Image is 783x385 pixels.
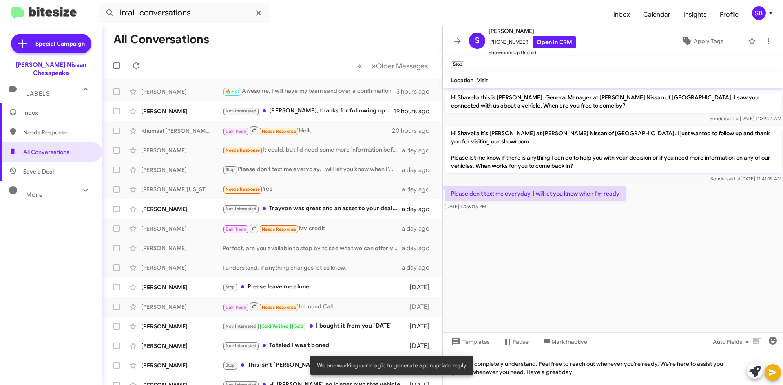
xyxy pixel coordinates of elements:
button: Templates [443,334,496,349]
div: [PERSON_NAME] [141,107,223,115]
span: Showroom Up Unsold [489,48,576,57]
div: [PERSON_NAME] [141,88,223,96]
span: Labels [26,90,50,97]
div: a day ago [402,205,436,213]
div: [DATE] [406,283,436,291]
div: a day ago [402,244,436,252]
div: Please leave me alone [223,282,406,292]
div: [DATE] [406,342,436,350]
div: Please don't text me everyday, I will let you know when I'm ready [223,165,402,174]
div: [PERSON_NAME] [141,283,223,291]
span: Save a Deal [23,167,54,176]
span: Call Them [226,129,247,134]
span: Mark Inactive [551,334,587,349]
div: Hello [223,125,392,136]
span: Special Campaign [35,40,85,48]
div: a day ago [402,264,436,272]
span: Sender [DATE] 11:41:19 AM [710,176,781,182]
span: [DATE] 12:59:16 PM [445,203,486,209]
a: Insights [677,3,713,26]
div: a day ago [402,224,436,233]
div: [PERSON_NAME] [141,244,223,252]
span: All Conversations [23,148,69,156]
div: Awesome, I will have my team send over a confirmation [223,87,396,96]
span: [PERSON_NAME] [489,26,576,36]
span: [PHONE_NUMBER] [489,36,576,48]
div: Trayvon was great and an asset to your dealership! We just decided on another vehicle. Thank you. [223,204,402,213]
span: Sold Verified [262,323,289,329]
span: Stop [226,167,235,172]
span: » [372,61,376,71]
div: Khumaal [PERSON_NAME] [141,127,223,135]
div: 19 hours ago [394,107,436,115]
div: [PERSON_NAME], thanks for following up! I had a good experience at the dealership, and the sales ... [223,106,394,116]
span: More [26,191,43,198]
div: I bought it from you [DATE] [223,321,406,331]
div: a day ago [402,146,436,154]
span: Needs Response [262,129,296,134]
div: Yes [223,185,402,194]
h1: All Conversations [113,33,209,46]
span: Stop [226,284,235,290]
span: Stop [226,363,235,368]
span: Not-Interested [226,343,257,348]
span: « [358,61,362,71]
div: I completely understand. Feel free to reach out whenever you're ready. We're here to assist you w... [443,351,783,385]
span: Needs Response [23,128,93,136]
a: Open in CRM [533,36,576,48]
a: Calendar [637,3,677,26]
button: Next [367,57,433,74]
span: Not-Interested [226,108,257,114]
div: [PERSON_NAME] [141,322,223,330]
div: [PERSON_NAME][US_STATE] [141,185,223,194]
div: [PERSON_NAME] [141,303,223,311]
a: Inbox [607,3,637,26]
span: said at [726,176,741,182]
span: Apply Tags [694,34,723,48]
div: [PERSON_NAME] [141,146,223,154]
span: Auto Fields [713,334,752,349]
small: Stop [451,61,464,68]
span: 🔥 Hot [226,89,239,94]
p: Hi Shavella this is [PERSON_NAME], General Manager at [PERSON_NAME] Nissan of [GEOGRAPHIC_DATA]. ... [445,90,781,113]
span: Needs Response [226,187,260,192]
div: Totaled I was t boned [223,341,406,350]
span: said at [725,115,740,121]
span: Call Them [226,227,247,232]
button: Previous [353,57,367,74]
span: Pause [513,334,529,349]
div: [PERSON_NAME] [141,224,223,233]
input: Search [99,3,270,23]
span: Sold [294,323,304,329]
button: SB [745,6,774,20]
div: a day ago [402,166,436,174]
p: Hi Shavella it's [PERSON_NAME] at [PERSON_NAME] Nissan of [GEOGRAPHIC_DATA]. I just wanted to fol... [445,126,781,173]
button: Apply Tags [660,34,744,48]
nav: Page navigation example [353,57,433,74]
span: Call Them [226,305,247,310]
span: Not-Interested [226,323,257,329]
button: Mark Inactive [535,334,594,349]
div: [PERSON_NAME] [141,166,223,174]
span: Needs Response [262,227,296,232]
button: Auto Fields [706,334,759,349]
span: We are working our magic to generate appropriate reply [317,361,467,370]
span: Needs Response [226,147,260,153]
span: Needs Response [262,305,296,310]
div: [PERSON_NAME] [141,361,223,370]
span: Inbox [23,109,93,117]
div: SB [752,6,766,20]
span: Profile [713,3,745,26]
button: Pause [496,334,535,349]
span: Older Messages [376,62,428,70]
div: [DATE] [406,322,436,330]
span: Templates [449,334,490,349]
div: Perfect, are you available to stop by to see what we can offer you for it ? [223,244,402,252]
div: My credit [223,223,402,233]
div: 20 hours ago [392,127,436,135]
div: a day ago [402,185,436,194]
span: Location [451,77,473,84]
div: [DATE] [406,303,436,311]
